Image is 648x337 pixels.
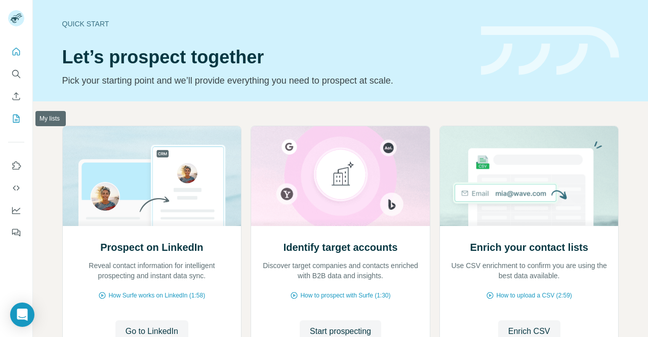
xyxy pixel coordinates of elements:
h2: Enrich your contact lists [470,240,588,254]
button: Dashboard [8,201,24,219]
button: Use Surfe on LinkedIn [8,157,24,175]
p: Pick your starting point and we’ll provide everything you need to prospect at scale. [62,73,469,88]
img: Avatar [8,10,24,26]
button: Enrich CSV [8,87,24,105]
img: Identify target accounts [251,126,430,226]
img: banner [481,26,619,76]
p: Discover target companies and contacts enriched with B2B data and insights. [261,260,420,281]
span: How Surfe works on LinkedIn (1:58) [108,291,205,300]
p: Use CSV enrichment to confirm you are using the best data available. [450,260,609,281]
h2: Identify target accounts [283,240,398,254]
button: My lists [8,109,24,128]
button: Use Surfe API [8,179,24,197]
span: How to prospect with Surfe (1:30) [300,291,390,300]
button: Search [8,65,24,83]
button: Feedback [8,223,24,242]
p: Reveal contact information for intelligent prospecting and instant data sync. [73,260,231,281]
button: Quick start [8,43,24,61]
h2: Prospect on LinkedIn [100,240,203,254]
span: How to upload a CSV (2:59) [496,291,572,300]
img: Prospect on LinkedIn [62,126,242,226]
img: Enrich your contact lists [439,126,619,226]
div: Open Intercom Messenger [10,303,34,327]
div: Quick start [62,19,469,29]
h1: Let’s prospect together [62,47,469,67]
